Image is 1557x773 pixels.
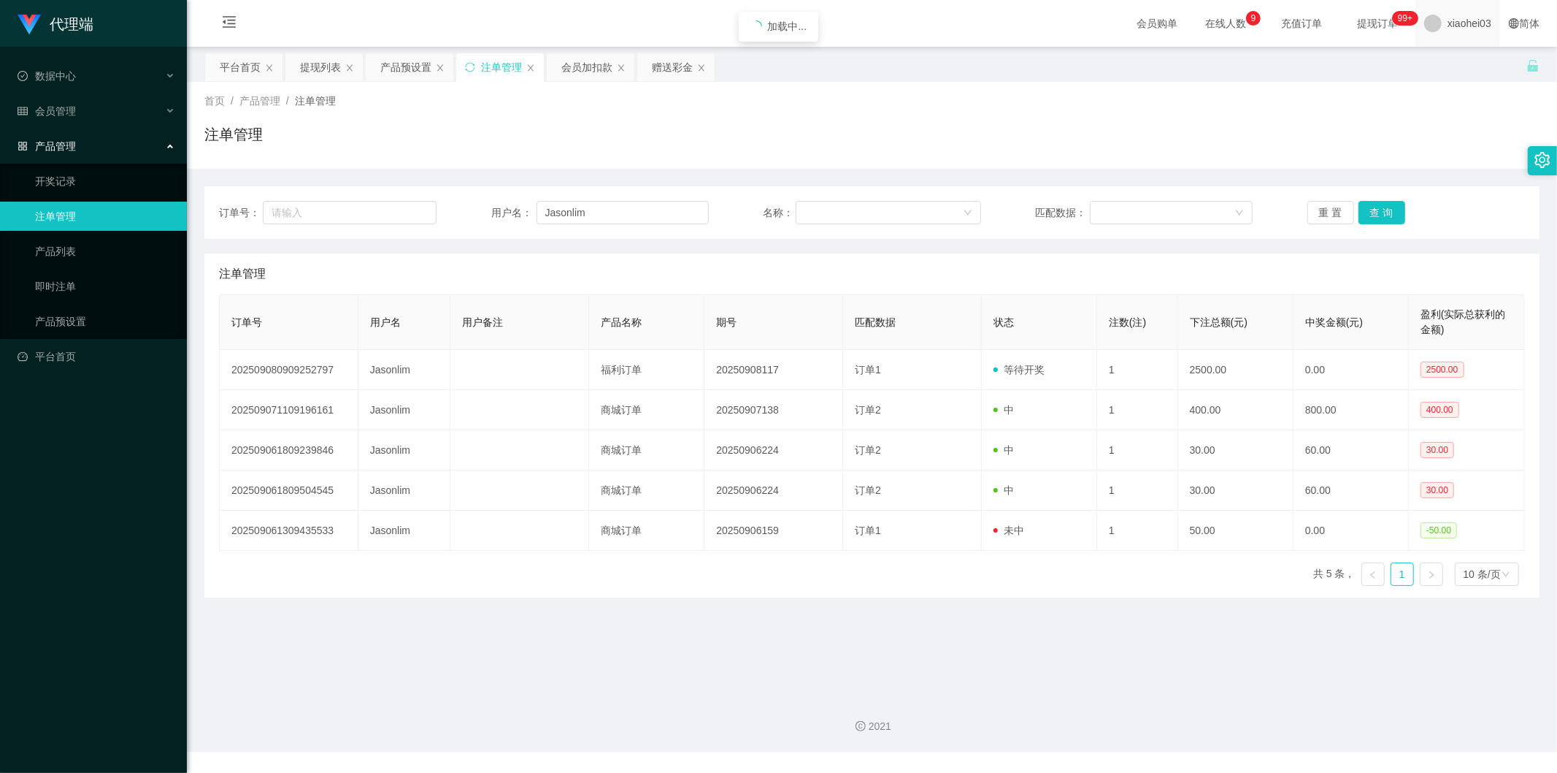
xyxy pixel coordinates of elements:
span: / [286,95,289,107]
td: 50.00 [1178,511,1293,551]
i: 图标: close [265,64,274,72]
h1: 注单管理 [204,123,263,145]
td: Jasonlim [358,511,451,551]
span: 30.00 [1420,482,1454,498]
i: 图标: close [436,64,445,72]
span: 订单号 [231,316,262,328]
a: 注单管理 [35,202,175,231]
td: Jasonlim [358,350,451,390]
td: 0.00 [1293,350,1409,390]
i: 图标: left [1369,571,1377,579]
i: 图标: unlock [1526,59,1539,72]
div: 10 条/页 [1464,563,1501,585]
span: 等待开奖 [993,364,1045,376]
span: 产品名称 [601,316,642,328]
li: 共 5 条， [1313,563,1356,586]
p: 9 [1251,11,1256,26]
i: 图标: check-circle-o [18,71,28,81]
a: 1 [1391,563,1413,585]
td: 商城订单 [589,390,704,430]
i: 图标: close [526,64,535,72]
span: 用户名： [491,205,537,221]
td: 商城订单 [589,430,704,471]
button: 重 置 [1307,201,1354,224]
span: 订单2 [855,484,881,496]
td: 商城订单 [589,511,704,551]
td: 1 [1097,511,1178,551]
span: 用户名 [370,316,401,328]
td: 60.00 [1293,471,1409,511]
td: 60.00 [1293,430,1409,471]
span: 2500.00 [1420,362,1464,378]
input: 请输入 [263,201,437,224]
input: 请输入 [537,201,709,224]
td: 800.00 [1293,390,1409,430]
span: 产品管理 [239,95,280,107]
td: 1 [1097,430,1178,471]
i: icon: loading [750,20,762,32]
i: 图标: sync [465,62,475,72]
span: 加载中... [768,20,807,32]
span: 数据中心 [18,70,76,82]
td: 202509061809239846 [220,430,358,471]
span: 订单2 [855,444,881,456]
td: 20250907138 [704,390,843,430]
span: 订单1 [855,364,881,376]
td: 30.00 [1178,471,1293,511]
li: 下一页 [1420,563,1443,586]
button: 查 询 [1358,201,1405,224]
td: 20250906224 [704,471,843,511]
li: 上一页 [1361,563,1385,586]
td: 202509071109196161 [220,390,358,430]
span: 盈利(实际总获利的金额) [1420,308,1506,335]
div: 赠送彩金 [652,53,693,81]
span: 首页 [204,95,225,107]
td: Jasonlim [358,390,451,430]
i: 图标: down [1235,208,1244,218]
td: 商城订单 [589,471,704,511]
span: 中 [993,484,1014,496]
span: 400.00 [1420,402,1459,418]
div: 会员加扣款 [561,53,612,81]
span: 注单管理 [219,265,266,283]
span: 名称： [763,205,796,221]
span: 会员管理 [18,105,76,117]
td: 400.00 [1178,390,1293,430]
li: 1 [1391,563,1414,586]
span: -50.00 [1420,522,1457,538]
i: 图标: setting [1534,152,1550,168]
sup: 1109 [1392,11,1418,26]
td: 1 [1097,390,1178,430]
span: 产品管理 [18,140,76,152]
div: 提现列表 [300,53,341,81]
span: 中奖金额(元) [1305,316,1363,328]
td: 0.00 [1293,511,1409,551]
td: Jasonlim [358,430,451,471]
span: 状态 [993,316,1014,328]
td: 1 [1097,350,1178,390]
i: 图标: close [345,64,354,72]
span: 充值订单 [1274,18,1329,28]
span: 订单号： [219,205,263,221]
a: 即时注单 [35,272,175,301]
sup: 9 [1246,11,1261,26]
i: 图标: down [1502,570,1510,580]
i: 图标: copyright [856,721,866,731]
td: 1 [1097,471,1178,511]
i: 图标: down [964,208,972,218]
div: 平台首页 [220,53,261,81]
td: 202509061309435533 [220,511,358,551]
span: 在线人数 [1198,18,1253,28]
div: 2021 [199,719,1545,734]
span: 匹配数据： [1035,205,1090,221]
span: 注单管理 [295,95,336,107]
a: 产品预设置 [35,307,175,336]
span: 匹配数据 [855,316,896,328]
i: 图标: table [18,106,28,116]
span: 订单1 [855,525,881,536]
img: logo.9652507e.png [18,15,41,35]
td: 30.00 [1178,430,1293,471]
span: / [231,95,234,107]
td: 2500.00 [1178,350,1293,390]
td: 20250906159 [704,511,843,551]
